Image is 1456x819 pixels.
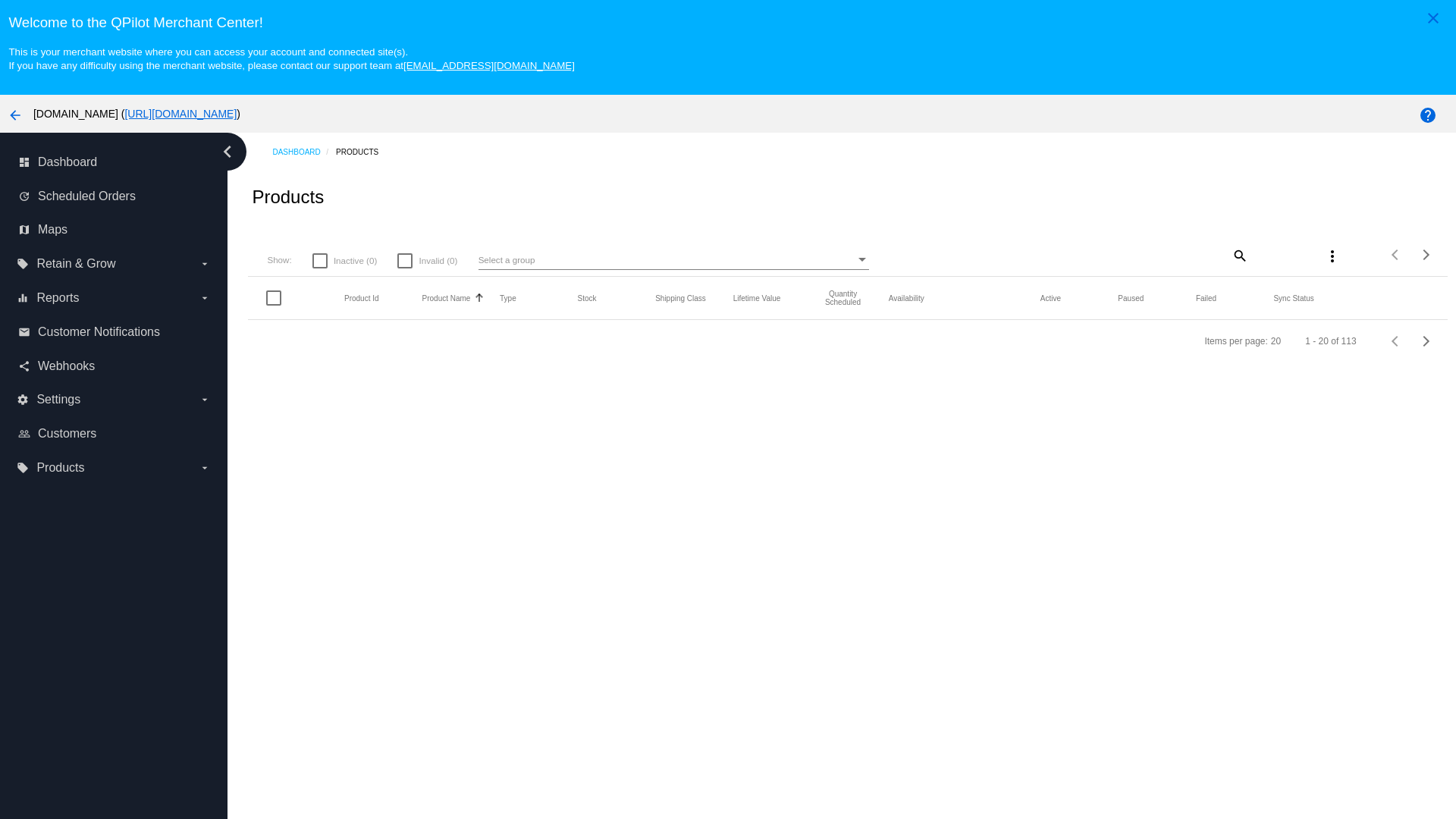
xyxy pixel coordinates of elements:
i: map [18,224,30,236]
i: update [18,190,30,202]
i: dashboard [18,156,30,168]
mat-header-cell: Availability [889,294,1040,303]
a: Products [336,140,392,164]
a: dashboard Dashboard [18,150,211,174]
i: email [18,326,30,338]
h3: Welcome to the QPilot Merchant Center! [8,14,1447,31]
span: Maps [38,223,67,237]
mat-icon: search [1230,243,1248,267]
span: Reports [36,291,79,305]
a: update Scheduled Orders [18,184,211,209]
span: Products [36,461,84,475]
i: arrow_drop_down [199,258,211,270]
i: arrow_drop_down [199,462,211,474]
span: Settings [36,393,80,406]
span: Customers [38,427,96,441]
button: Change sorting for QuantityScheduled [811,290,875,306]
button: Next page [1411,240,1442,270]
button: Change sorting for TotalQuantityScheduledActive [1040,293,1061,303]
small: This is your merchant website where you can access your account and connected site(s). If you hav... [8,46,574,71]
button: Change sorting for ShippingClass [655,293,706,303]
button: Next page [1411,326,1442,356]
i: local_offer [17,258,29,270]
button: Change sorting for ExternalId [344,293,379,303]
span: Scheduled Orders [38,190,136,203]
span: Retain & Grow [36,257,115,271]
button: Change sorting for ProductName [422,293,471,303]
i: settings [17,394,29,406]
a: share Webhooks [18,354,211,378]
a: [EMAIL_ADDRESS][DOMAIN_NAME] [403,60,575,71]
span: Show: [267,255,291,265]
mat-icon: close [1424,9,1442,27]
i: arrow_drop_down [199,394,211,406]
button: Previous page [1381,240,1411,270]
span: Webhooks [38,359,95,373]
div: 20 [1271,336,1281,347]
button: Change sorting for LifetimeValue [733,293,781,303]
button: Change sorting for TotalQuantityFailed [1196,293,1216,303]
span: Customer Notifications [38,325,160,339]
i: share [18,360,30,372]
button: Previous page [1381,326,1411,356]
mat-icon: help [1419,106,1437,124]
span: Invalid (0) [419,252,457,270]
i: arrow_drop_down [199,292,211,304]
h2: Products [252,187,324,208]
i: equalizer [17,292,29,304]
button: Change sorting for TotalQuantityScheduledPaused [1118,293,1144,303]
a: [URL][DOMAIN_NAME] [124,108,237,120]
div: Items per page: [1204,336,1267,347]
span: Dashboard [38,155,97,169]
i: chevron_left [215,140,240,164]
a: Dashboard [272,140,336,164]
mat-select: Select a group [479,251,869,270]
span: Inactive (0) [334,252,377,270]
i: people_outline [18,428,30,440]
span: Select a group [479,255,535,265]
span: [DOMAIN_NAME] ( ) [33,108,240,120]
button: Change sorting for ProductType [500,293,516,303]
mat-icon: more_vert [1323,247,1341,265]
button: Change sorting for StockLevel [578,293,597,303]
mat-icon: arrow_back [6,106,24,124]
a: people_outline Customers [18,422,211,446]
a: map Maps [18,218,211,242]
i: local_offer [17,462,29,474]
a: email Customer Notifications [18,320,211,344]
div: 1 - 20 of 113 [1305,336,1356,347]
button: Change sorting for ValidationErrorCode [1273,293,1313,303]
